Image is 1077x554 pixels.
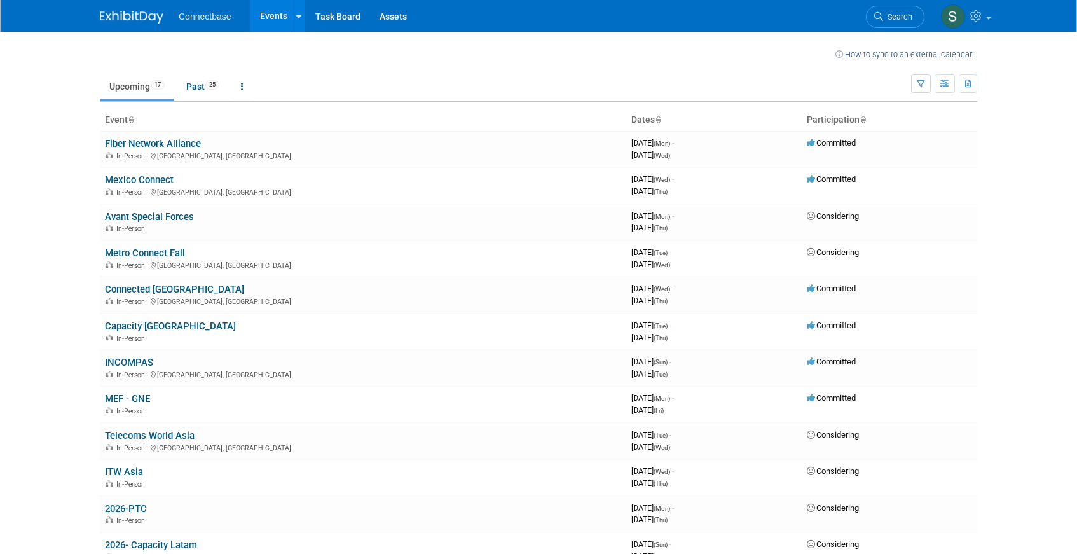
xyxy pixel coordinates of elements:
[631,247,671,257] span: [DATE]
[106,480,113,487] img: In-Person Event
[672,393,674,403] span: -
[105,284,244,295] a: Connected [GEOGRAPHIC_DATA]
[106,261,113,268] img: In-Person Event
[631,369,668,378] span: [DATE]
[654,444,670,451] span: (Wed)
[116,407,149,415] span: In-Person
[116,225,149,233] span: In-Person
[672,138,674,148] span: -
[205,80,219,90] span: 25
[631,333,668,342] span: [DATE]
[116,371,149,379] span: In-Person
[116,444,149,452] span: In-Person
[105,539,197,551] a: 2026- Capacity Latam
[106,407,113,413] img: In-Person Event
[100,109,626,131] th: Event
[100,74,174,99] a: Upcoming17
[654,395,670,402] span: (Mon)
[654,359,668,366] span: (Sun)
[654,516,668,523] span: (Thu)
[116,335,149,343] span: In-Person
[631,478,668,488] span: [DATE]
[669,539,671,549] span: -
[106,188,113,195] img: In-Person Event
[807,321,856,330] span: Committed
[654,335,668,342] span: (Thu)
[105,393,150,405] a: MEF - GNE
[669,357,671,366] span: -
[672,174,674,184] span: -
[669,430,671,440] span: -
[654,432,668,439] span: (Tue)
[106,152,113,158] img: In-Person Event
[631,515,668,524] span: [DATE]
[807,357,856,366] span: Committed
[654,261,670,268] span: (Wed)
[631,186,668,196] span: [DATE]
[654,213,670,220] span: (Mon)
[654,152,670,159] span: (Wed)
[883,12,912,22] span: Search
[654,188,668,195] span: (Thu)
[807,247,859,257] span: Considering
[654,322,668,329] span: (Tue)
[631,321,671,330] span: [DATE]
[655,114,661,125] a: Sort by Start Date
[631,466,674,476] span: [DATE]
[106,444,113,450] img: In-Person Event
[807,284,856,293] span: Committed
[105,186,621,197] div: [GEOGRAPHIC_DATA], [GEOGRAPHIC_DATA]
[631,284,674,293] span: [DATE]
[116,298,149,306] span: In-Person
[105,369,621,379] div: [GEOGRAPHIC_DATA], [GEOGRAPHIC_DATA]
[654,176,670,183] span: (Wed)
[631,260,670,269] span: [DATE]
[105,503,147,515] a: 2026-PTC
[631,503,674,513] span: [DATE]
[631,296,668,305] span: [DATE]
[807,539,859,549] span: Considering
[669,247,671,257] span: -
[654,541,668,548] span: (Sun)
[860,114,866,125] a: Sort by Participation Type
[631,393,674,403] span: [DATE]
[151,80,165,90] span: 17
[631,442,670,452] span: [DATE]
[105,150,621,160] div: [GEOGRAPHIC_DATA], [GEOGRAPHIC_DATA]
[807,393,856,403] span: Committed
[631,223,668,232] span: [DATE]
[672,284,674,293] span: -
[116,480,149,488] span: In-Person
[626,109,802,131] th: Dates
[672,211,674,221] span: -
[105,442,621,452] div: [GEOGRAPHIC_DATA], [GEOGRAPHIC_DATA]
[105,260,621,270] div: [GEOGRAPHIC_DATA], [GEOGRAPHIC_DATA]
[106,335,113,341] img: In-Person Event
[105,174,174,186] a: Mexico Connect
[116,516,149,525] span: In-Person
[807,466,859,476] span: Considering
[116,188,149,197] span: In-Person
[654,505,670,512] span: (Mon)
[100,11,163,24] img: ExhibitDay
[654,298,668,305] span: (Thu)
[802,109,977,131] th: Participation
[105,138,201,149] a: Fiber Network Alliance
[654,407,664,414] span: (Fri)
[106,371,113,377] img: In-Person Event
[672,466,674,476] span: -
[631,357,671,366] span: [DATE]
[105,296,621,306] div: [GEOGRAPHIC_DATA], [GEOGRAPHIC_DATA]
[116,261,149,270] span: In-Person
[672,503,674,513] span: -
[654,225,668,232] span: (Thu)
[807,430,859,440] span: Considering
[631,174,674,184] span: [DATE]
[866,6,924,28] a: Search
[631,430,671,440] span: [DATE]
[105,430,195,441] a: Telecoms World Asia
[807,503,859,513] span: Considering
[654,286,670,293] span: (Wed)
[177,74,229,99] a: Past25
[654,371,668,378] span: (Tue)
